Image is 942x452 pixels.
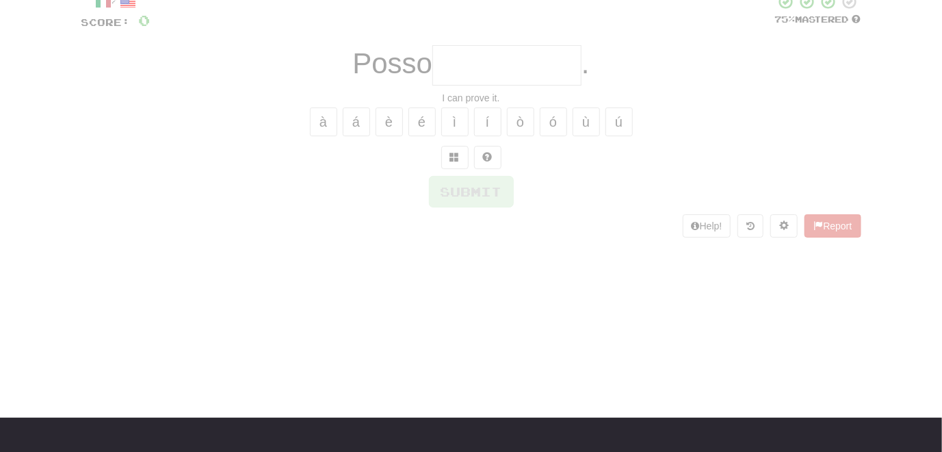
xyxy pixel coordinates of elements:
button: è [376,108,403,136]
button: é [408,108,436,136]
span: Posso [352,47,432,79]
button: Switch sentence to multiple choice alt+p [441,146,469,169]
span: 75 % [775,14,796,25]
button: Submit [429,176,514,208]
button: Report [804,214,861,238]
button: ú [605,108,633,136]
span: Score: [81,16,131,28]
button: à [310,108,337,136]
button: Help! [683,214,731,238]
button: Round history (alt+y) [737,214,763,238]
button: ò [507,108,534,136]
button: á [343,108,370,136]
span: 0 [139,12,151,29]
span: . [581,47,590,79]
div: I can prove it. [81,91,861,105]
button: ó [540,108,567,136]
button: ù [573,108,600,136]
button: í [474,108,501,136]
button: Single letter hint - you only get 1 per sentence and score half the points! alt+h [474,146,501,169]
div: Mastered [775,14,861,26]
button: ì [441,108,469,136]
